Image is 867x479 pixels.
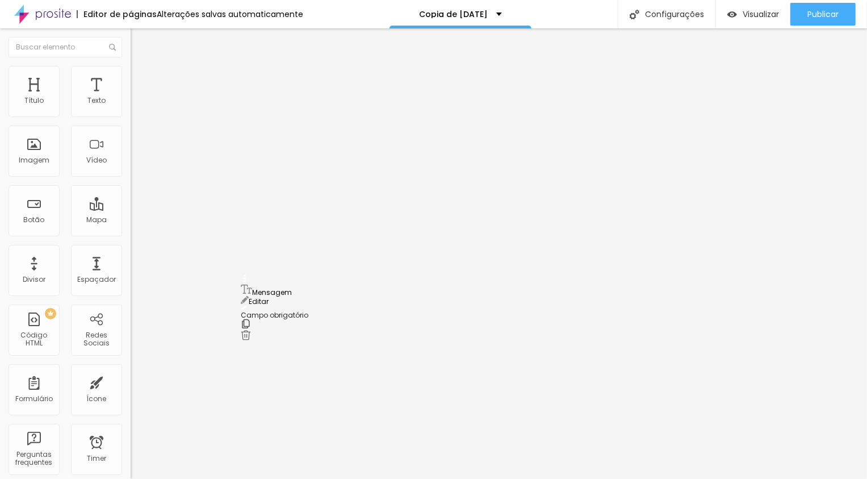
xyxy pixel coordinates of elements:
[86,216,107,224] div: Mapa
[11,451,56,467] div: Perguntas frequentes
[727,10,737,19] img: view-1.svg
[9,37,122,57] input: Buscar elemento
[109,44,116,51] img: Icone
[716,3,790,26] button: Visualizar
[11,331,56,348] div: Código HTML
[77,10,157,18] div: Editor de páginas
[419,10,488,18] p: Copia de [DATE]
[131,28,867,479] iframe: Editor
[87,455,106,463] div: Timer
[86,156,107,164] div: Vídeo
[74,331,119,348] div: Redes Sociais
[630,10,639,19] img: Icone
[77,276,116,284] div: Espaçador
[807,10,839,19] span: Publicar
[24,216,45,224] div: Botão
[790,3,856,26] button: Publicar
[15,395,53,403] div: Formulário
[24,97,44,105] div: Título
[23,276,45,284] div: Divisor
[19,156,49,164] div: Imagem
[157,10,303,18] div: Alterações salvas automaticamente
[87,97,106,105] div: Texto
[87,395,107,403] div: Ícone
[743,10,779,19] span: Visualizar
